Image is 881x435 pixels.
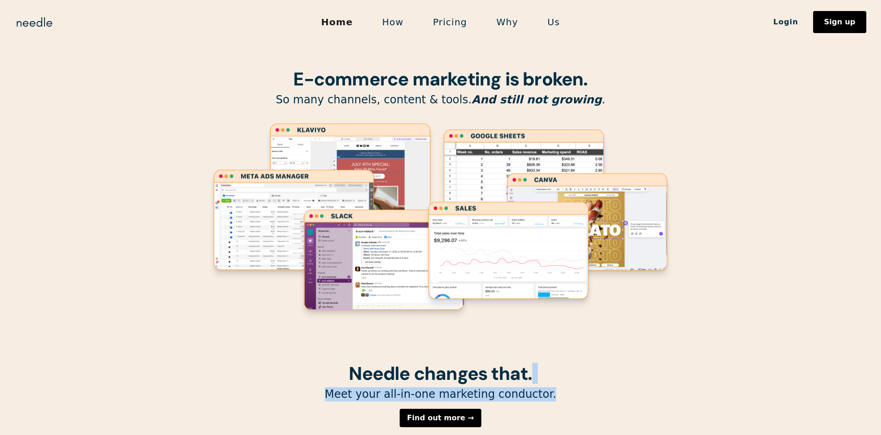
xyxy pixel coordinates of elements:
a: Why [482,12,533,32]
div: Find out more → [407,414,474,422]
a: Pricing [418,12,481,32]
a: Find out more → [400,409,481,427]
p: So many channels, content & tools. . [206,93,675,107]
a: Home [307,12,368,32]
a: Login [758,14,813,30]
em: And still not growing [472,93,602,106]
p: Meet your all-in-one marketing conductor. [206,387,675,401]
a: How [368,12,418,32]
a: Sign up [813,11,866,33]
strong: E-commerce marketing is broken. [293,67,587,91]
strong: Needle changes that. [349,362,532,385]
a: Us [533,12,574,32]
div: Sign up [824,18,855,26]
